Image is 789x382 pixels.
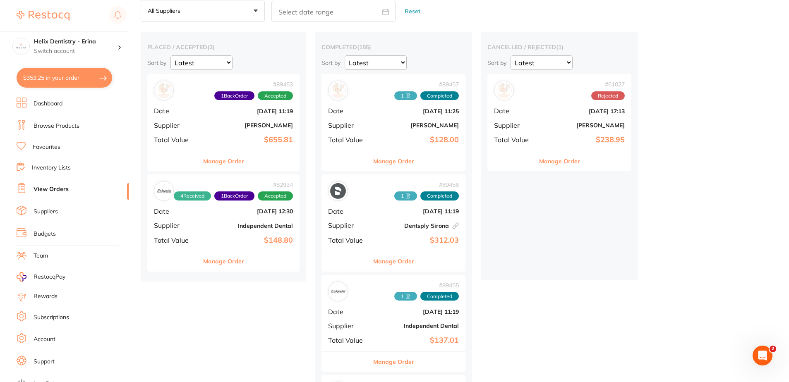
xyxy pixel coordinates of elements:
[496,83,512,98] img: Adam Dental
[376,236,459,245] b: $312.03
[34,292,58,301] a: Rewards
[394,181,459,188] span: # 89456
[328,236,369,244] span: Total Value
[376,336,459,345] b: $137.01
[321,43,465,51] h2: completed ( 155 )
[34,100,62,108] a: Dashboard
[34,313,69,322] a: Subscriptions
[34,252,48,260] a: Team
[591,91,625,100] span: Rejected
[494,107,535,115] span: Date
[376,108,459,115] b: [DATE] 11:25
[34,47,118,55] p: Switch account
[373,151,414,171] button: Manage Order
[34,208,58,216] a: Suppliers
[328,208,369,215] span: Date
[174,181,293,188] span: # 82934
[271,1,396,22] input: Select date range
[147,74,300,171] div: Henry Schein Halas#894531BackOrderAcceptedDate[DATE] 11:19Supplier[PERSON_NAME]Total Value$655.81...
[203,251,244,271] button: Manage Order
[34,185,69,193] a: View Orders
[258,191,293,201] span: Accepted
[420,292,459,301] span: Completed
[156,83,172,98] img: Henry Schein Halas
[205,222,293,229] b: Independent Dental
[205,208,293,215] b: [DATE] 12:30
[328,322,369,329] span: Supplier
[420,91,459,100] span: Completed
[32,164,71,172] a: Inventory Lists
[376,208,459,215] b: [DATE] 11:19
[394,91,417,100] span: Received
[205,122,293,129] b: [PERSON_NAME]
[205,108,293,115] b: [DATE] 11:19
[394,282,459,289] span: # 89455
[148,7,184,14] p: All suppliers
[494,122,535,129] span: Supplier
[494,136,535,143] span: Total Value
[487,43,631,51] h2: cancelled / rejected ( 1 )
[753,346,772,365] iframe: Intercom live chat
[376,222,459,229] b: Dentsply Sirona
[34,358,55,366] a: Support
[330,183,346,199] img: Dentsply Sirona
[17,272,26,282] img: RestocqPay
[154,208,198,215] span: Date
[330,284,346,299] img: Independent Dental
[147,59,166,67] p: Sort by
[373,352,414,372] button: Manage Order
[591,81,625,88] span: # 61027
[13,38,29,55] img: Helix Dentistry - Erina
[147,43,300,51] h2: placed / accepted ( 2 )
[34,122,79,130] a: Browse Products
[205,136,293,144] b: $655.81
[328,308,369,315] span: Date
[33,143,60,151] a: Favourites
[376,136,459,144] b: $128.00
[17,68,112,88] button: $353.25 in your order
[17,11,70,21] img: Restocq Logo
[154,107,198,115] span: Date
[487,59,506,67] p: Sort by
[394,191,417,201] span: Received
[321,59,341,67] p: Sort by
[539,151,580,171] button: Manage Order
[328,107,369,115] span: Date
[34,273,65,281] span: RestocqPay
[34,335,55,344] a: Account
[203,151,244,171] button: Manage Order
[770,346,776,352] span: 2
[420,191,459,201] span: Completed
[373,251,414,271] button: Manage Order
[205,236,293,245] b: $148.80
[258,91,293,100] span: Accepted
[156,183,172,199] img: Independent Dental
[147,174,300,272] div: Independent Dental#829344Received1BackOrderAcceptedDate[DATE] 12:30SupplierIndependent DentalTota...
[214,81,293,88] span: # 89453
[376,122,459,129] b: [PERSON_NAME]
[542,136,625,144] b: $238.95
[154,222,198,229] span: Supplier
[154,136,198,143] span: Total Value
[17,272,65,282] a: RestocqPay
[542,108,625,115] b: [DATE] 17:13
[154,122,198,129] span: Supplier
[330,83,346,98] img: Henry Schein Halas
[34,38,118,46] h4: Helix Dentistry - Erina
[328,222,369,229] span: Supplier
[376,322,459,329] b: Independent Dental
[174,191,211,201] span: Received
[328,337,369,344] span: Total Value
[394,292,417,301] span: Received
[214,191,254,201] span: Back orders
[328,136,369,143] span: Total Value
[17,6,70,25] a: Restocq Logo
[402,0,423,22] button: Reset
[154,236,198,244] span: Total Value
[376,308,459,315] b: [DATE] 11:19
[542,122,625,129] b: [PERSON_NAME]
[34,230,56,238] a: Budgets
[394,81,459,88] span: # 89457
[328,122,369,129] span: Supplier
[214,91,254,100] span: Back orders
